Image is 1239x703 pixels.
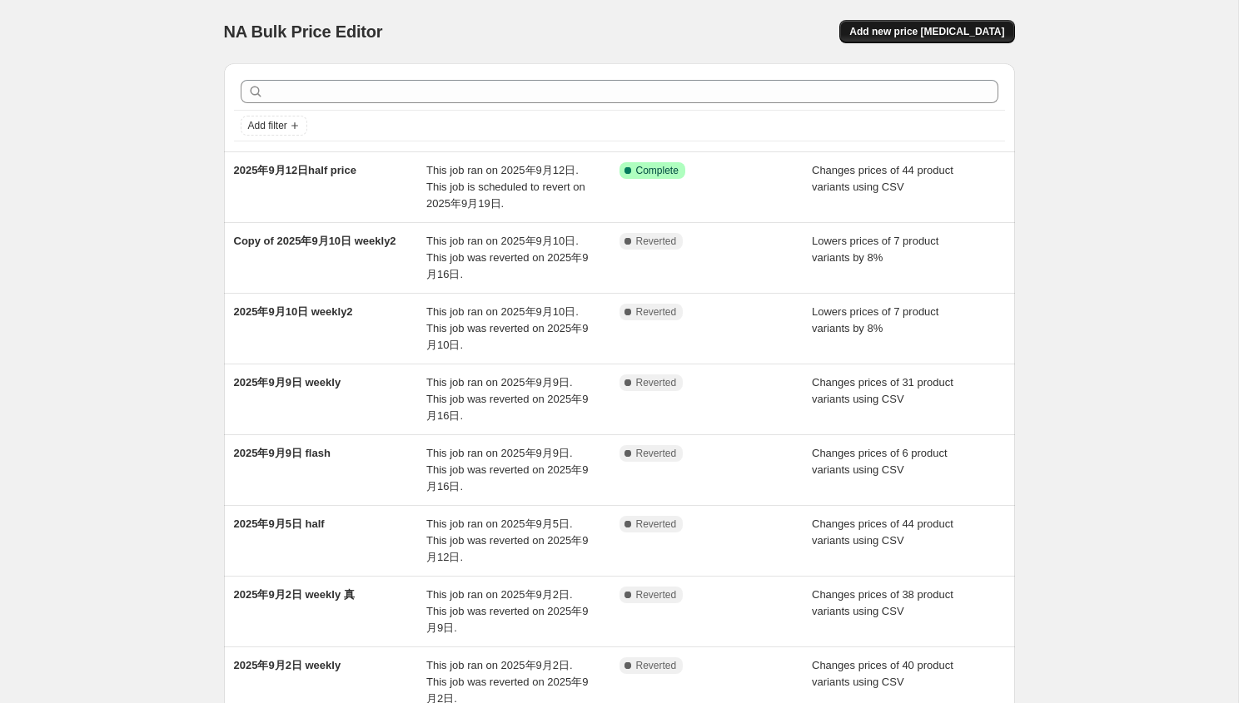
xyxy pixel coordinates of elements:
[234,588,355,601] span: 2025年9月2日 weekly 真
[849,25,1004,38] span: Add new price [MEDICAL_DATA]
[636,588,677,602] span: Reverted
[426,517,588,563] span: This job ran on 2025年9月5日. This job was reverted on 2025年9月12日.
[224,22,383,41] span: NA Bulk Price Editor
[248,119,287,132] span: Add filter
[426,305,588,351] span: This job ran on 2025年9月10日. This job was reverted on 2025年9月10日.
[234,305,353,318] span: 2025年9月10日 weekly2
[234,164,356,176] span: 2025年9月12日half price
[636,659,677,672] span: Reverted
[636,517,677,531] span: Reverted
[636,305,677,319] span: Reverted
[839,20,1014,43] button: Add new price [MEDICAL_DATA]
[636,376,677,389] span: Reverted
[812,235,938,264] span: Lowers prices of 7 product variants by 8%
[812,447,948,476] span: Changes prices of 6 product variants using CSV
[426,376,588,422] span: This job ran on 2025年9月9日. This job was reverted on 2025年9月16日.
[812,164,953,193] span: Changes prices of 44 product variants using CSV
[812,517,953,547] span: Changes prices of 44 product variants using CSV
[234,659,341,671] span: 2025年9月2日 weekly
[234,376,341,389] span: 2025年9月9日 weekly
[426,588,588,634] span: This job ran on 2025年9月2日. This job was reverted on 2025年9月9日.
[234,447,331,459] span: 2025年9月9日 flash
[241,116,307,136] button: Add filter
[234,517,325,530] span: 2025年9月5日 half
[426,164,585,210] span: This job ran on 2025年9月12日. This job is scheduled to revert on 2025年9月19日.
[426,235,588,280] span: This job ran on 2025年9月10日. This job was reverted on 2025年9月16日.
[812,305,938,334] span: Lowers prices of 7 product variants by 8%
[636,235,677,248] span: Reverted
[426,447,588,493] span: This job ran on 2025年9月9日. This job was reverted on 2025年9月16日.
[812,659,953,688] span: Changes prices of 40 product variants using CSV
[636,447,677,460] span: Reverted
[812,588,953,617] span: Changes prices of 38 product variants using CSV
[812,376,953,405] span: Changes prices of 31 product variants using CSV
[636,164,679,177] span: Complete
[234,235,396,247] span: Copy of 2025年9月10日 weekly2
